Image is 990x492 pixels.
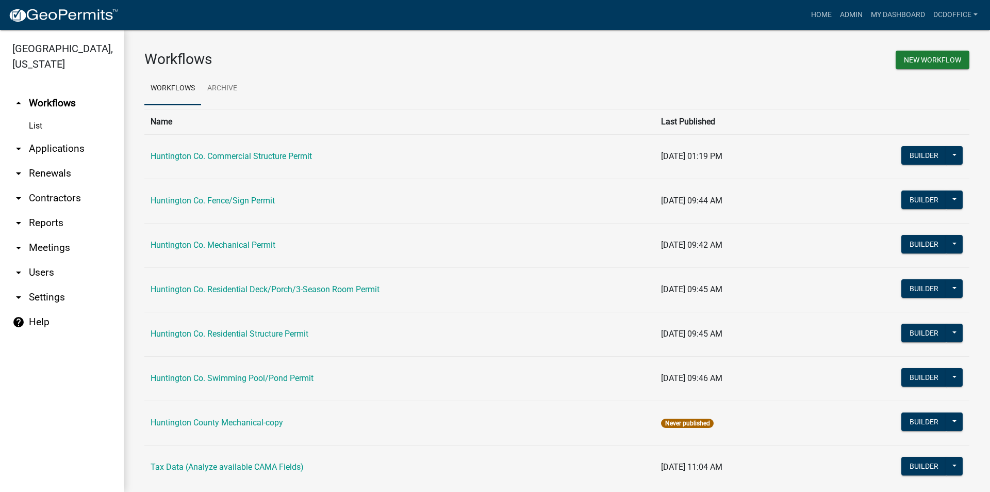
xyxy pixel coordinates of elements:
[661,284,722,294] span: [DATE] 09:45 AM
[661,196,722,205] span: [DATE] 09:44 AM
[929,5,982,25] a: DCDOffice
[12,97,25,109] i: arrow_drop_up
[901,324,947,342] button: Builder
[12,316,25,328] i: help
[12,167,25,180] i: arrow_drop_down
[896,51,969,69] button: New Workflow
[201,72,243,105] a: Archive
[901,146,947,165] button: Builder
[661,240,722,250] span: [DATE] 09:42 AM
[807,5,836,25] a: Home
[12,142,25,155] i: arrow_drop_down
[151,418,283,427] a: Huntington County Mechanical-copy
[901,279,947,298] button: Builder
[144,51,549,68] h3: Workflows
[661,462,722,472] span: [DATE] 11:04 AM
[901,368,947,387] button: Builder
[144,109,655,134] th: Name
[901,235,947,253] button: Builder
[151,462,304,472] a: Tax Data (Analyze available CAMA Fields)
[151,240,275,250] a: Huntington Co. Mechanical Permit
[151,196,275,205] a: Huntington Co. Fence/Sign Permit
[867,5,929,25] a: My Dashboard
[661,419,713,428] span: Never published
[661,373,722,383] span: [DATE] 09:46 AM
[151,284,379,294] a: Huntington Co. Residential Deck/Porch/3-Season Room Permit
[901,412,947,431] button: Builder
[12,192,25,204] i: arrow_drop_down
[836,5,867,25] a: Admin
[661,329,722,339] span: [DATE] 09:45 AM
[151,373,313,383] a: Huntington Co. Swimming Pool/Pond Permit
[12,217,25,229] i: arrow_drop_down
[655,109,811,134] th: Last Published
[151,151,312,161] a: Huntington Co. Commercial Structure Permit
[901,457,947,475] button: Builder
[144,72,201,105] a: Workflows
[901,191,947,209] button: Builder
[12,266,25,279] i: arrow_drop_down
[151,329,308,339] a: Huntington Co. Residential Structure Permit
[12,291,25,304] i: arrow_drop_down
[12,242,25,254] i: arrow_drop_down
[661,151,722,161] span: [DATE] 01:19 PM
